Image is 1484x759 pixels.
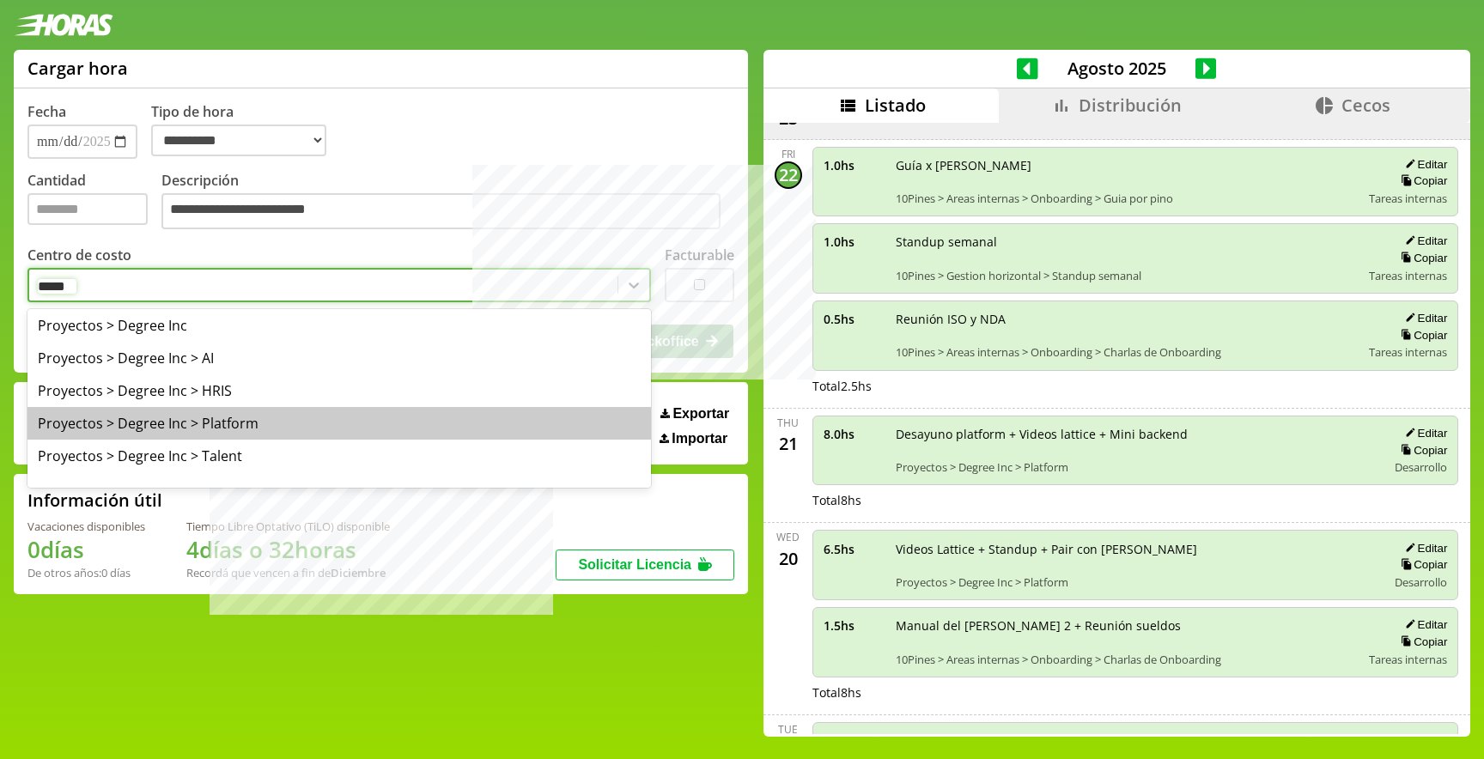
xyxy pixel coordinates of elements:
[1369,268,1447,283] span: Tareas internas
[896,574,1376,590] span: Proyectos > Degree Inc > Platform
[27,57,128,80] h1: Cargar hora
[896,268,1358,283] span: 10Pines > Gestion horizontal > Standup semanal
[896,652,1358,667] span: 10Pines > Areas internas > Onboarding > Charlas de Onboarding
[824,732,884,749] span: 0.5 hs
[824,617,884,634] span: 1.5 hs
[824,541,884,557] span: 6.5 hs
[896,311,1358,327] span: Reunión ISO y NDA
[27,171,161,234] label: Cantidad
[672,431,727,446] span: Importar
[812,378,1459,394] div: Total 2.5 hs
[1400,617,1447,632] button: Editar
[778,722,798,737] div: Tue
[161,193,721,229] textarea: Descripción
[777,416,799,430] div: Thu
[775,161,802,189] div: 22
[27,374,651,407] div: Proyectos > Degree Inc > HRIS
[665,246,734,264] label: Facturable
[186,565,390,580] div: Recordá que vencen a fin de
[1400,426,1447,440] button: Editar
[896,541,1376,557] span: Videos Lattice + Standup + Pair con [PERSON_NAME]
[672,406,729,422] span: Exportar
[763,123,1470,734] div: scrollable content
[1400,732,1447,747] button: Editar
[27,407,651,440] div: Proyectos > Degree Inc > Platform
[27,246,131,264] label: Centro de costo
[896,234,1358,250] span: Standup semanal
[1395,574,1447,590] span: Desarrollo
[1400,541,1447,556] button: Editar
[782,147,795,161] div: Fri
[896,191,1358,206] span: 10Pines > Areas internas > Onboarding > Guia por pino
[824,157,884,173] span: 1.0 hs
[824,426,884,442] span: 8.0 hs
[1400,157,1447,172] button: Editar
[1369,652,1447,667] span: Tareas internas
[1396,635,1447,649] button: Copiar
[1400,311,1447,325] button: Editar
[578,557,691,572] span: Solicitar Licencia
[1369,344,1447,360] span: Tareas internas
[896,459,1376,475] span: Proyectos > Degree Inc > Platform
[27,193,148,225] input: Cantidad
[896,157,1358,173] span: Guía x [PERSON_NAME]
[27,440,651,472] div: Proyectos > Degree Inc > Talent
[1396,328,1447,343] button: Copiar
[775,430,802,458] div: 21
[151,102,340,159] label: Tipo de hora
[186,519,390,534] div: Tiempo Libre Optativo (TiLO) disponible
[27,489,162,512] h2: Información útil
[186,534,390,565] h1: 4 días o 32 horas
[27,534,145,565] h1: 0 días
[896,426,1376,442] span: Desayuno platform + Videos lattice + Mini backend
[1038,57,1195,80] span: Agosto 2025
[812,684,1459,701] div: Total 8 hs
[1396,173,1447,188] button: Copiar
[1396,557,1447,572] button: Copiar
[1079,94,1182,117] span: Distribución
[776,530,800,544] div: Wed
[1341,94,1390,117] span: Cecos
[896,732,1358,749] span: [PERSON_NAME] con admin
[27,519,145,534] div: Vacaciones disponibles
[27,102,66,121] label: Fecha
[331,565,386,580] b: Diciembre
[824,311,884,327] span: 0.5 hs
[556,550,734,580] button: Solicitar Licencia
[865,94,926,117] span: Listado
[775,544,802,572] div: 20
[27,342,651,374] div: Proyectos > Degree Inc > AI
[1369,191,1447,206] span: Tareas internas
[1396,443,1447,458] button: Copiar
[896,617,1358,634] span: Manual del [PERSON_NAME] 2 + Reunión sueldos
[151,124,326,156] select: Tipo de hora
[27,565,145,580] div: De otros años: 0 días
[1395,459,1447,475] span: Desarrollo
[14,14,113,36] img: logotipo
[1400,234,1447,248] button: Editar
[655,405,734,422] button: Exportar
[896,344,1358,360] span: 10Pines > Areas internas > Onboarding > Charlas de Onboarding
[27,309,651,342] div: Proyectos > Degree Inc
[161,171,734,234] label: Descripción
[824,234,884,250] span: 1.0 hs
[812,492,1459,508] div: Total 8 hs
[1396,251,1447,265] button: Copiar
